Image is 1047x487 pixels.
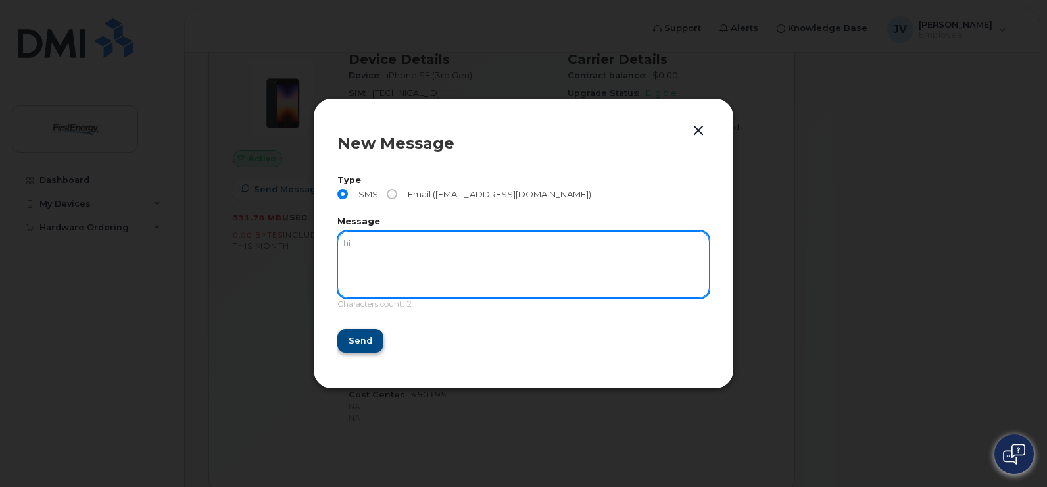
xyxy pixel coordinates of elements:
[1003,444,1025,465] img: Open chat
[337,298,710,317] div: Characters count: 2
[337,136,710,151] div: New Message
[402,189,591,199] span: Email ([EMAIL_ADDRESS][DOMAIN_NAME])
[387,189,397,199] input: Email ([EMAIL_ADDRESS][DOMAIN_NAME])
[337,189,348,199] input: SMS
[349,334,372,347] span: Send
[337,176,710,185] label: Type
[353,189,378,199] span: SMS
[337,329,383,353] button: Send
[337,218,710,226] label: Message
